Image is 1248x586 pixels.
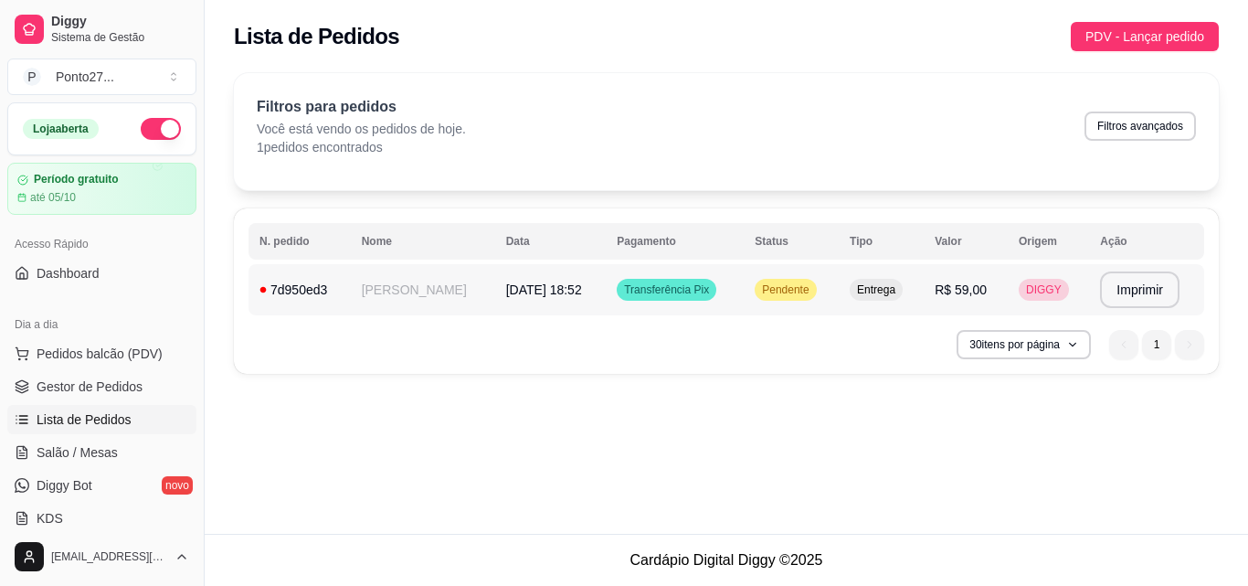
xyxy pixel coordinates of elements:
[7,339,196,368] button: Pedidos balcão (PDV)
[23,68,41,86] span: P
[7,229,196,259] div: Acesso Rápido
[37,509,63,527] span: KDS
[7,471,196,500] a: Diggy Botnovo
[620,282,713,297] span: Transferência Pix
[1089,223,1204,260] th: Ação
[1071,22,1219,51] button: PDV - Lançar pedido
[506,282,582,297] span: [DATE] 18:52
[37,476,92,495] span: Diggy Bot
[957,330,1091,359] button: 30itens por página
[51,30,189,45] span: Sistema de Gestão
[205,534,1248,586] footer: Cardápio Digital Diggy © 2025
[1022,282,1065,297] span: DIGGY
[1084,112,1196,141] button: Filtros avançados
[351,264,495,315] td: [PERSON_NAME]
[351,223,495,260] th: Nome
[37,345,163,363] span: Pedidos balcão (PDV)
[495,223,607,260] th: Data
[37,264,100,282] span: Dashboard
[935,282,987,297] span: R$ 59,00
[51,14,189,30] span: Diggy
[1100,321,1213,368] nav: pagination navigation
[7,372,196,401] a: Gestor de Pedidos
[1008,223,1089,260] th: Origem
[141,118,181,140] button: Alterar Status
[37,378,143,396] span: Gestor de Pedidos
[744,223,839,260] th: Status
[7,7,196,51] a: DiggySistema de Gestão
[259,281,340,299] div: 7d950ed3
[1085,27,1204,47] span: PDV - Lançar pedido
[7,535,196,579] button: [EMAIL_ADDRESS][DOMAIN_NAME]
[257,120,466,138] p: Você está vendo os pedidos de hoje.
[7,438,196,467] a: Salão / Mesas
[7,59,196,95] button: Select a team
[924,223,1008,260] th: Valor
[37,443,118,462] span: Salão / Mesas
[249,223,351,260] th: N. pedido
[257,96,466,118] p: Filtros para pedidos
[7,259,196,288] a: Dashboard
[758,282,812,297] span: Pendente
[839,223,924,260] th: Tipo
[853,282,899,297] span: Entrega
[257,138,466,156] p: 1 pedidos encontrados
[606,223,744,260] th: Pagamento
[7,310,196,339] div: Dia a dia
[34,173,119,186] article: Período gratuito
[23,119,99,139] div: Loja aberta
[234,22,399,51] h2: Lista de Pedidos
[1142,330,1171,359] li: pagination item 1 active
[7,504,196,533] a: KDS
[51,549,167,564] span: [EMAIL_ADDRESS][DOMAIN_NAME]
[7,405,196,434] a: Lista de Pedidos
[7,163,196,215] a: Período gratuitoaté 05/10
[56,68,114,86] div: Ponto27 ...
[1100,272,1179,308] button: Imprimir
[30,190,76,205] article: até 05/10
[37,410,132,429] span: Lista de Pedidos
